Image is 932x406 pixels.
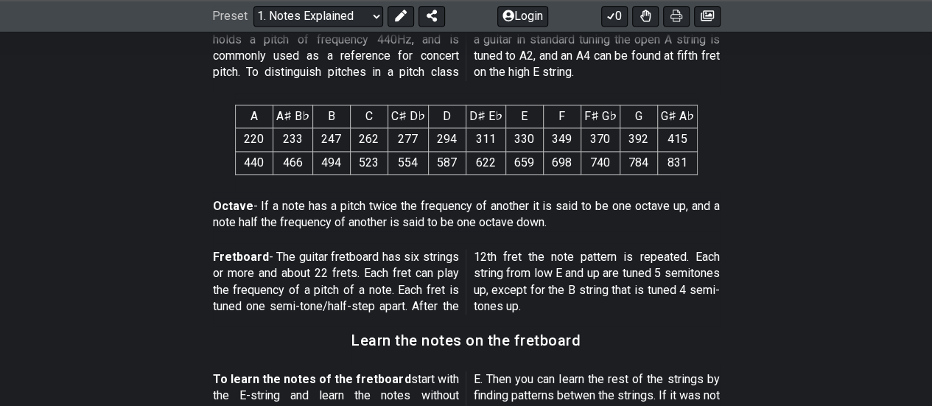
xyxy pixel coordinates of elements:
strong: Fretboard [213,250,269,264]
th: E [505,105,543,127]
td: 220 [235,128,273,151]
strong: To learn the notes of the fretboard [213,371,411,385]
th: C♯ D♭ [388,105,428,127]
td: 392 [620,128,657,151]
strong: Octave [213,199,253,213]
td: 349 [543,128,581,151]
td: 294 [428,128,466,151]
select: Preset [253,6,383,27]
button: Login [497,6,548,27]
th: F♯ G♭ [581,105,620,127]
th: F [543,105,581,127]
th: C [350,105,388,127]
td: 622 [466,151,505,174]
th: D♯ E♭ [466,105,505,127]
td: 415 [657,128,697,151]
span: Preset [212,10,248,24]
td: 494 [312,151,350,174]
p: - If a note has a pitch twice the frequency of another it is said to be one octave up, and a note... [213,198,720,231]
td: 523 [350,151,388,174]
td: 831 [657,151,697,174]
td: 784 [620,151,657,174]
td: 587 [428,151,466,174]
button: Print [663,6,690,27]
td: 740 [581,151,620,174]
th: G♯ A♭ [657,105,697,127]
p: - The guitar fretboard has six strings or more and about 22 frets. Each fret can play the frequen... [213,249,720,315]
td: 659 [505,151,543,174]
button: Toggle Dexterity for all fretkits [632,6,659,27]
button: Edit Preset [388,6,414,27]
td: 247 [312,128,350,151]
td: 370 [581,128,620,151]
td: 698 [543,151,581,174]
td: 233 [273,128,312,151]
td: 311 [466,128,505,151]
th: B [312,105,350,127]
button: 0 [601,6,628,27]
h3: Learn the notes on the fretboard [351,332,581,349]
th: A [235,105,273,127]
th: D [428,105,466,127]
td: 277 [388,128,428,151]
button: Create image [694,6,721,27]
td: 466 [273,151,312,174]
td: 440 [235,151,273,174]
td: 330 [505,128,543,151]
th: G [620,105,657,127]
button: Share Preset [418,6,445,27]
td: 262 [350,128,388,151]
th: A♯ B♭ [273,105,312,127]
td: 554 [388,151,428,174]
